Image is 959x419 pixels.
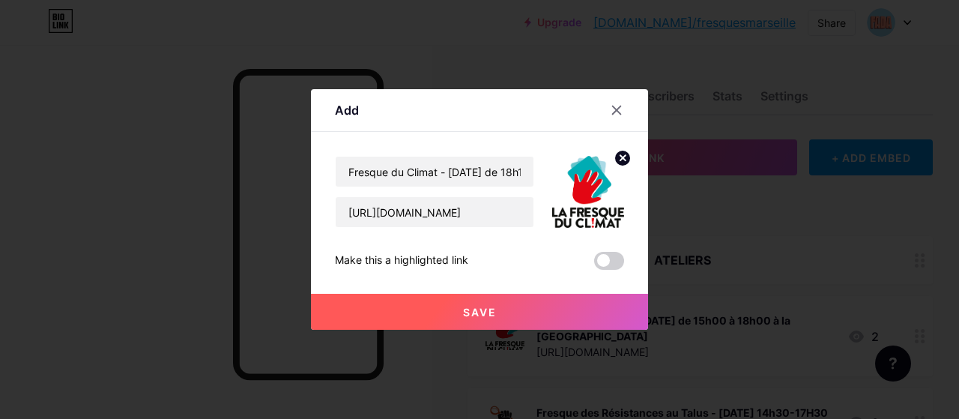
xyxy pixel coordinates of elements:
[552,156,624,228] img: link_thumbnail
[336,157,533,187] input: Title
[336,197,533,227] input: URL
[335,101,359,119] div: Add
[311,294,648,330] button: Save
[335,252,468,270] div: Make this a highlighted link
[463,306,497,319] span: Save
